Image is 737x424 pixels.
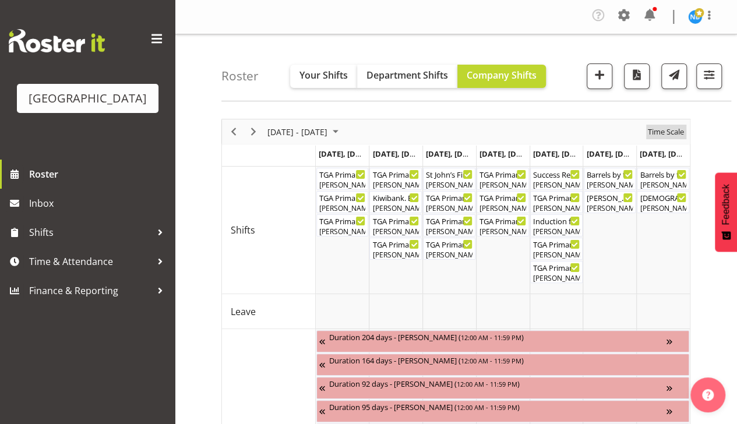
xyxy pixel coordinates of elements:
div: [PERSON_NAME] [640,203,686,214]
td: Leave resource [222,294,316,329]
div: [DEMOGRAPHIC_DATA][PERSON_NAME]. FOHM Shift ( ) [640,192,686,203]
span: [DATE], [DATE] [640,149,693,159]
div: [PERSON_NAME] [533,203,580,214]
span: Feedback [721,184,731,225]
span: [DATE], [DATE] [479,149,533,159]
div: Shifts"s event - Mikes 90th birthday lunch Begin From Saturday, August 30, 2025 at 10:00:00 AM GM... [584,191,636,213]
button: Send a list of all shifts for the selected filtered period to all rostered employees. [661,63,687,89]
div: TGA Primary Music Fest. Minder. [DATE] ( ) [533,192,580,203]
span: Roster [29,165,169,183]
div: Shifts"s event - TGA Primary Music Fest. Minder. Thursday Begin From Thursday, August 28, 2025 at... [477,168,529,190]
div: [PERSON_NAME] [372,227,419,237]
img: Rosterit website logo [9,29,105,52]
img: help-xxl-2.png [702,389,714,401]
div: [GEOGRAPHIC_DATA] [29,90,147,107]
button: Filter Shifts [696,63,722,89]
div: [PERSON_NAME], [PERSON_NAME], [PERSON_NAME], [PERSON_NAME], [PERSON_NAME], [PERSON_NAME], [PERSON... [533,273,580,284]
div: Unavailability"s event - Duration 92 days - Heather Powell Begin From Tuesday, June 3, 2025 at 12... [316,377,690,399]
div: Induction for Historic Village ( ) [533,215,580,227]
button: Time Scale [646,125,686,139]
div: [PERSON_NAME] 90th birthday lunch ( ) [587,192,633,203]
span: Inbox [29,195,169,212]
div: Duration 164 days - [PERSON_NAME] ( ) [329,354,687,366]
div: St John’s First Aid Course ( ) [426,168,472,180]
div: [PERSON_NAME] [319,180,366,190]
div: Shifts"s event - Church of Christ Evangelical Mission. FOHM Shift Begin From Sunday, August 31, 2... [637,191,689,213]
div: Shifts"s event - TGA Primary Music Fest. Songs from Sunny Days. FOHM Shift Begin From Tuesday, Au... [369,214,422,236]
span: Shifts [29,224,151,241]
button: Next [246,125,262,139]
div: Shifts"s event - TGA Primary Music Fest. Songs from Sunny Days. FOHM Shift Begin From Friday, Aug... [530,238,583,260]
span: [DATE], [DATE] [533,149,586,159]
div: [PERSON_NAME] [372,203,419,214]
span: [DATE], [DATE] [586,149,639,159]
div: Shifts"s event - TGA Primary Music Fest. Songs from Sunny Days Begin From Wednesday, August 27, 2... [423,238,475,260]
div: Shifts"s event - TGA Primary Music Fest. Songs from Sunny Days Begin From Friday, August 29, 2025... [530,261,583,283]
div: Shifts"s event - TGA Primary Music Fest. Songs from Sunny Days. FOHM Shift Begin From Wednesday, ... [423,214,475,236]
div: Shifts"s event - TGA Primary Music Fest. Songs from Sunny Days Begin From Monday, August 25, 2025... [316,214,369,236]
div: Shifts"s event - TGA Primary Music Fest. Songs from Sunny Days. FOHM Shift Begin From Thursday, A... [477,191,529,213]
div: Barrels by the Bay - NZ Whisky Fest Cargo Shed Pack out ( ) [640,168,686,180]
span: Finance & Reporting [29,282,151,299]
button: Your Shifts [290,65,357,88]
span: Shifts [231,223,255,237]
span: Your Shifts [299,69,348,82]
div: TGA Primary Music Fest. Minder. [DATE] ( ) [319,168,366,180]
div: TGA Primary Music Fest. Minder. [DATE] ( ) [372,168,419,180]
div: Shifts"s event - TGA Primary Music Fest. Songs from Sunny Days Begin From Thursday, August 28, 20... [477,214,529,236]
div: TGA Primary Music Fest. Songs from Sunny Days. FOHM Shift ( ) [372,215,419,227]
div: [PERSON_NAME] [319,203,366,214]
div: TGA Primary Music Fest. Minder. [DATE] ( ) [426,192,472,203]
div: Kiwibank. Balcony Room HV ( ) [372,192,419,203]
div: Duration 204 days - [PERSON_NAME] ( ) [329,331,667,342]
div: Success Realty 10 Year Lunch Cargo Shed ( ) [533,168,580,180]
div: [PERSON_NAME] [479,180,526,190]
div: TGA Primary Music Fest. Songs from Sunny Days. FOHM Shift ( ) [319,192,366,203]
div: Shifts"s event - TGA Primary Music Fest. Minder. Wednesday Begin From Wednesday, August 27, 2025 ... [423,191,475,213]
div: Shifts"s event - TGA Primary Music Fest. Minder. Tuesday Begin From Tuesday, August 26, 2025 at 1... [369,168,422,190]
div: TGA Primary Music Fest. Songs from Sunny Days. FOHM Shift ( ) [479,192,526,203]
div: [PERSON_NAME] [479,203,526,214]
span: 12:00 AM - 11:59 PM [457,402,517,412]
div: [PERSON_NAME] [426,227,472,237]
div: [PERSON_NAME], [PERSON_NAME], [PERSON_NAME], [PERSON_NAME], [PERSON_NAME], [PERSON_NAME], [PERSON... [372,250,419,260]
div: Unavailability"s event - Duration 95 days - Ciska Vogelzang Begin From Wednesday, June 11, 2025 a... [316,400,690,422]
td: Shifts resource [222,167,316,294]
span: Leave [231,305,256,319]
button: Feedback - Show survey [715,172,737,252]
div: TGA Primary Music Fest. Songs from Sunny Days. FOHM Shift ( ) [533,238,580,250]
span: [DATE], [DATE] [319,149,372,159]
span: 12:00 AM - 11:59 PM [461,356,521,365]
div: Shifts"s event - TGA Primary Music Fest. Songs from Sunny Days. FOHM Shift Begin From Monday, Aug... [316,191,369,213]
div: Unavailability"s event - Duration 204 days - Fiona Macnab Begin From Monday, March 10, 2025 at 12... [316,330,690,352]
div: [PERSON_NAME] [426,203,472,214]
span: 12:00 AM - 11:59 PM [457,379,517,388]
span: Department Shifts [366,69,448,82]
div: TGA Primary Music Fest. Songs from Sunny Days ( ) [533,262,580,273]
span: 12:00 AM - 11:59 PM [461,333,521,342]
div: Shifts"s event - TGA Primary Music Fest. Songs from Sunny Days Begin From Tuesday, August 26, 202... [369,238,422,260]
div: TGA Primary Music Fest. Songs from Sunny Days ( ) [426,238,472,250]
div: Shifts"s event - St John’s First Aid Course Begin From Wednesday, August 27, 2025 at 8:30:00 AM G... [423,168,475,190]
span: [DATE], [DATE] [372,149,425,159]
div: Next [244,119,263,144]
span: Company Shifts [467,69,537,82]
div: Barrels by the Bay - NZ Whisky Fest Cargo Shed ( ) [587,168,633,180]
span: [DATE] - [DATE] [266,125,329,139]
div: Shifts"s event - Success Realty 10 Year Lunch Cargo Shed Begin From Friday, August 29, 2025 at 8:... [530,168,583,190]
button: Add a new shift [587,63,612,89]
div: [PERSON_NAME] [426,180,472,190]
h4: Roster [221,69,259,83]
div: [PERSON_NAME] Awhina [PERSON_NAME], [PERSON_NAME], [PERSON_NAME], [PERSON_NAME], [PERSON_NAME], [... [426,250,472,260]
button: August 25 - 31, 2025 [266,125,344,139]
div: Duration 95 days - [PERSON_NAME] ( ) [329,401,667,412]
div: Shifts"s event - Induction for Historic Village Begin From Friday, August 29, 2025 at 2:00:00 PM ... [530,214,583,236]
div: Previous [224,119,244,144]
div: Shifts"s event - TGA Primary Music Fest. Minder. Friday Begin From Friday, August 29, 2025 at 12:... [530,191,583,213]
button: Previous [226,125,242,139]
button: Download a PDF of the roster according to the set date range. [624,63,650,89]
div: [PERSON_NAME] [640,180,686,190]
div: [PERSON_NAME] [533,227,580,237]
div: [PERSON_NAME] [533,250,580,260]
div: [PERSON_NAME] [372,180,419,190]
